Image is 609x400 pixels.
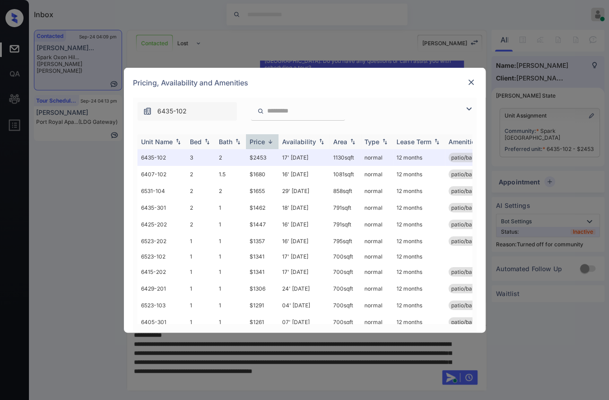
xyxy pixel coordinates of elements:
img: icon-zuma [257,107,264,115]
td: 791 sqft [330,216,361,233]
td: $1341 [246,264,279,280]
td: 858 sqft [330,183,361,199]
div: Lease Term [397,138,431,146]
td: $1291 [246,297,279,314]
td: 6523-102 [137,249,186,264]
div: Bath [219,138,232,146]
td: 795 sqft [330,233,361,249]
td: 700 sqft [330,280,361,297]
td: 6415-202 [137,264,186,280]
td: normal [361,264,393,280]
td: $1341 [246,249,279,264]
td: 1.5 [215,166,246,183]
img: close [467,78,476,87]
td: normal [361,249,393,264]
td: $1261 [246,314,279,330]
td: 2 [186,166,215,183]
td: 1081 sqft [330,166,361,183]
span: patio/balcony [451,238,486,245]
td: 3 [186,149,215,166]
td: normal [361,314,393,330]
td: 2 [186,216,215,233]
td: normal [361,166,393,183]
td: 6523-103 [137,297,186,314]
img: sorting [174,138,183,145]
td: 1 [186,280,215,297]
td: 07' [DATE] [279,314,330,330]
td: $1306 [246,280,279,297]
span: patio/balcony [451,221,486,228]
td: 12 months [393,166,445,183]
td: 1 [215,233,246,249]
td: 24' [DATE] [279,280,330,297]
div: Amenities [448,138,479,146]
td: 16' [DATE] [279,216,330,233]
td: 1 [215,297,246,314]
img: sorting [317,138,326,145]
span: patio/balcony [451,204,486,211]
td: 12 months [393,264,445,280]
td: 12 months [393,233,445,249]
td: $1462 [246,199,279,216]
td: 17' [DATE] [279,264,330,280]
td: normal [361,216,393,233]
td: 6429-201 [137,280,186,297]
td: 6435-102 [137,149,186,166]
td: 700 sqft [330,264,361,280]
td: 17' [DATE] [279,149,330,166]
td: 1 [215,216,246,233]
td: normal [361,280,393,297]
td: 1 [186,297,215,314]
td: normal [361,297,393,314]
td: $1655 [246,183,279,199]
td: 12 months [393,280,445,297]
td: 16' [DATE] [279,233,330,249]
div: Unit Name [141,138,173,146]
img: sorting [432,138,441,145]
td: 791 sqft [330,199,361,216]
td: 1 [215,280,246,297]
td: 700 sqft [330,249,361,264]
img: sorting [348,138,357,145]
td: $1357 [246,233,279,249]
img: icon-zuma [463,104,474,114]
div: Area [333,138,347,146]
td: 1 [186,264,215,280]
td: 700 sqft [330,314,361,330]
div: Pricing, Availability and Amenities [124,68,486,98]
td: 6405-301 [137,314,186,330]
div: Availability [282,138,316,146]
span: patio/balcony [451,319,486,325]
td: 2 [186,199,215,216]
td: 12 months [393,199,445,216]
td: 700 sqft [330,297,361,314]
td: 1 [215,314,246,330]
td: 29' [DATE] [279,183,330,199]
td: 6523-202 [137,233,186,249]
td: 04' [DATE] [279,297,330,314]
td: 1 [186,233,215,249]
img: icon-zuma [143,107,152,116]
div: Price [250,138,265,146]
td: 6425-202 [137,216,186,233]
div: Bed [190,138,202,146]
td: $1680 [246,166,279,183]
td: 12 months [393,183,445,199]
td: 2 [215,183,246,199]
td: normal [361,199,393,216]
td: 2 [186,183,215,199]
img: sorting [233,138,242,145]
td: 17' [DATE] [279,249,330,264]
td: 12 months [393,216,445,233]
td: 6531-104 [137,183,186,199]
span: 6435-102 [157,106,187,116]
td: 16' [DATE] [279,166,330,183]
td: 1 [215,264,246,280]
td: 12 months [393,149,445,166]
td: 18' [DATE] [279,199,330,216]
td: $2453 [246,149,279,166]
span: patio/balcony [451,171,486,178]
td: 12 months [393,249,445,264]
td: 1130 sqft [330,149,361,166]
td: 1 [186,314,215,330]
